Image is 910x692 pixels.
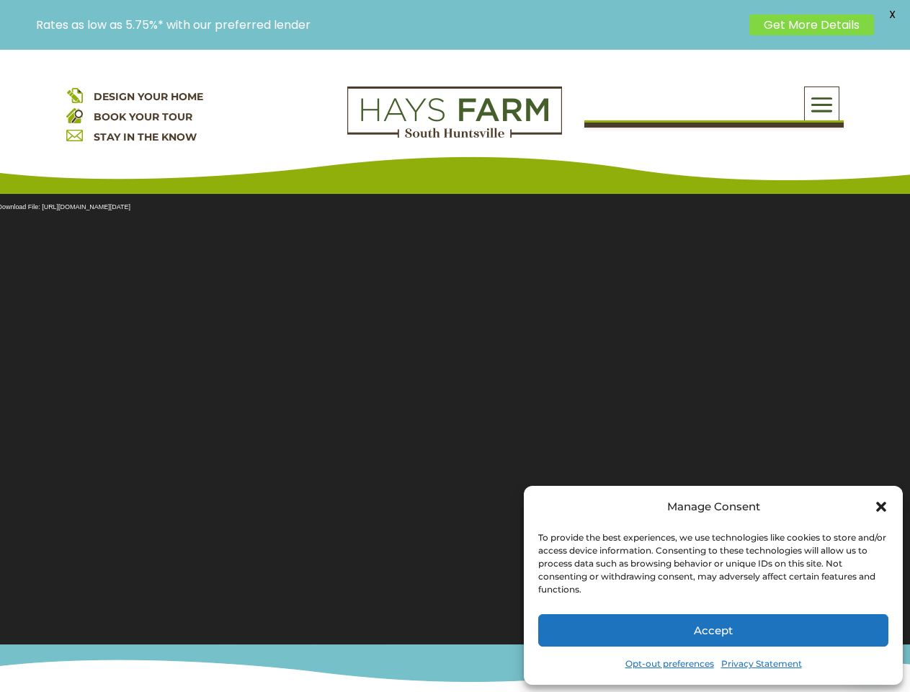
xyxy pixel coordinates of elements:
[347,128,562,141] a: hays farm homes huntsville development
[625,654,714,674] a: Opt-out preferences
[881,4,903,25] span: X
[94,90,203,103] a: DESIGN YOUR HOME
[66,107,83,123] img: book your home tour
[721,654,802,674] a: Privacy Statement
[538,531,887,596] div: To provide the best experiences, we use technologies like cookies to store and/or access device i...
[347,86,562,138] img: Logo
[94,110,192,123] a: BOOK YOUR TOUR
[667,497,760,517] div: Manage Consent
[36,18,742,32] p: Rates as low as 5.75%* with our preferred lender
[66,86,83,103] img: design your home
[538,614,888,647] button: Accept
[94,130,197,143] a: STAY IN THE KNOW
[874,500,888,514] div: Close dialog
[749,14,874,35] a: Get More Details
[594,123,844,156] a: About Us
